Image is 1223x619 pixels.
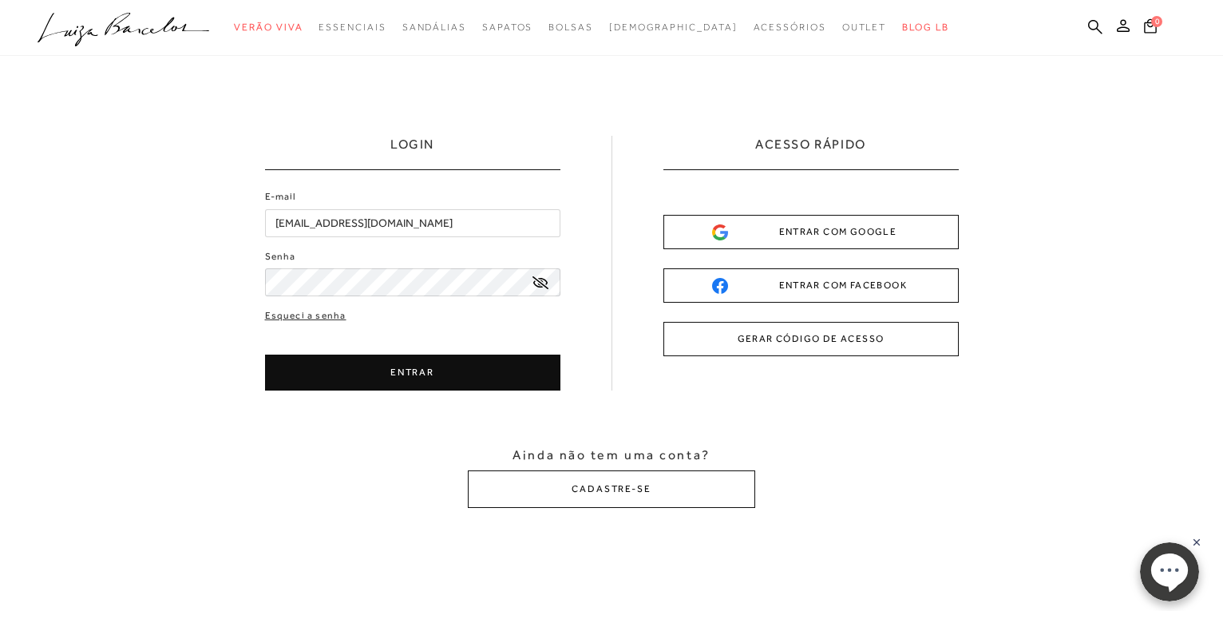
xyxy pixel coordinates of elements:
[402,13,466,42] a: categoryNavScreenReaderText
[902,13,948,42] a: BLOG LB
[319,22,386,33] span: Essenciais
[712,277,910,294] div: ENTRAR COM FACEBOOK
[265,209,560,237] input: E-mail
[482,22,532,33] span: Sapatos
[755,136,866,169] h2: ACESSO RÁPIDO
[234,13,303,42] a: categoryNavScreenReaderText
[265,249,296,264] label: Senha
[663,322,959,356] button: GERAR CÓDIGO DE ACESSO
[902,22,948,33] span: BLOG LB
[482,13,532,42] a: categoryNavScreenReaderText
[712,224,910,240] div: ENTRAR COM GOOGLE
[265,189,297,204] label: E-mail
[609,22,738,33] span: [DEMOGRAPHIC_DATA]
[468,470,755,508] button: CADASTRE-SE
[754,22,826,33] span: Acessórios
[265,308,346,323] a: Esqueci a senha
[1139,18,1162,39] button: 0
[532,276,548,288] a: exibir senha
[1151,16,1162,27] span: 0
[319,13,386,42] a: categoryNavScreenReaderText
[234,22,303,33] span: Verão Viva
[754,13,826,42] a: categoryNavScreenReaderText
[265,355,560,391] button: ENTRAR
[663,215,959,249] button: ENTRAR COM GOOGLE
[402,22,466,33] span: Sandálias
[842,22,887,33] span: Outlet
[842,13,887,42] a: categoryNavScreenReaderText
[548,13,593,42] a: categoryNavScreenReaderText
[390,136,434,169] h1: LOGIN
[513,446,710,464] span: Ainda não tem uma conta?
[663,268,959,303] button: ENTRAR COM FACEBOOK
[548,22,593,33] span: Bolsas
[609,13,738,42] a: noSubCategoriesText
